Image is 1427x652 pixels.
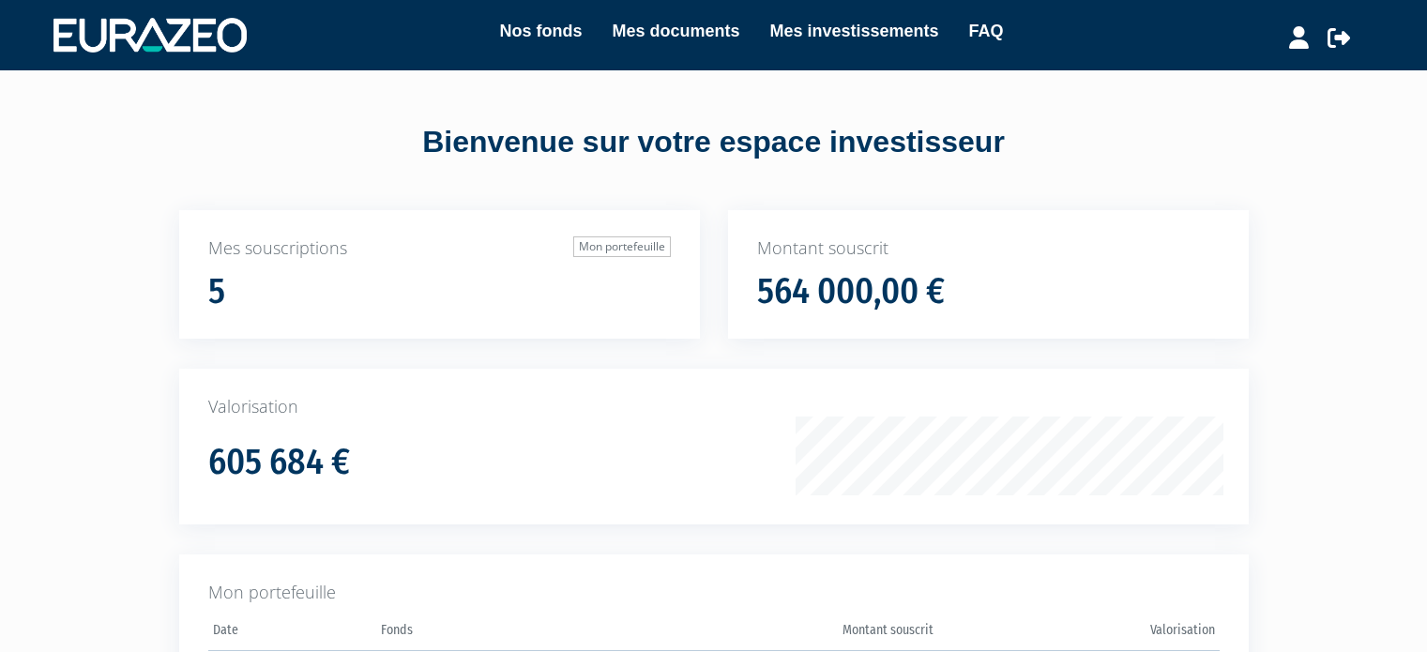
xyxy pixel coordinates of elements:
[658,616,938,651] th: Montant souscrit
[208,236,671,261] p: Mes souscriptions
[208,616,377,651] th: Date
[208,443,350,482] h1: 605 684 €
[499,18,582,44] a: Nos fonds
[757,236,1220,261] p: Montant souscrit
[757,272,945,311] h1: 564 000,00 €
[938,616,1219,651] th: Valorisation
[969,18,1004,44] a: FAQ
[573,236,671,257] a: Mon portefeuille
[208,272,225,311] h1: 5
[612,18,739,44] a: Mes documents
[208,581,1220,605] p: Mon portefeuille
[208,395,1220,419] p: Valorisation
[137,121,1291,164] div: Bienvenue sur votre espace investisseur
[769,18,938,44] a: Mes investissements
[376,616,657,651] th: Fonds
[53,18,247,52] img: 1732889491-logotype_eurazeo_blanc_rvb.png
